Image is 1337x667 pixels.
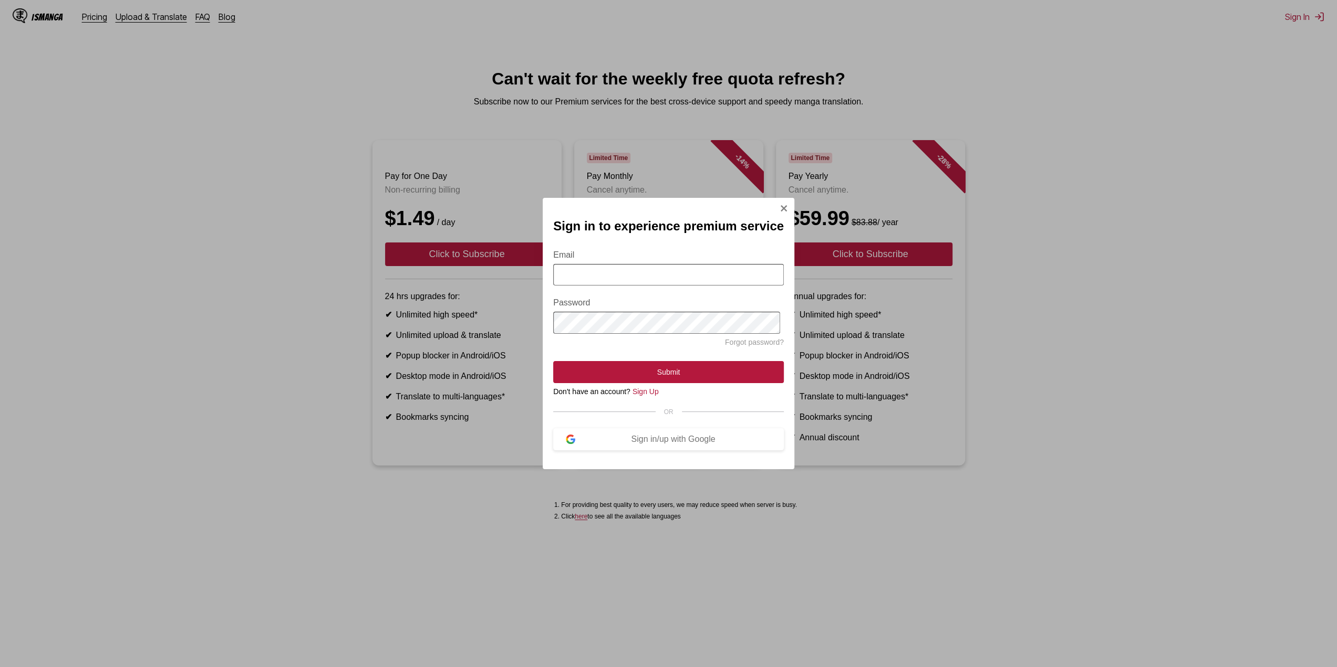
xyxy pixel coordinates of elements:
h2: Sign in to experience premium service [553,219,784,234]
div: Sign In Modal [543,198,794,469]
div: Sign in/up with Google [575,435,771,444]
a: Sign Up [633,387,659,396]
div: OR [553,408,784,416]
button: Sign in/up with Google [553,428,784,450]
div: Don't have an account? [553,387,784,396]
button: Submit [553,361,784,383]
img: google-logo [566,435,575,444]
a: Forgot password? [725,338,784,346]
img: Close [780,204,788,213]
label: Password [553,298,784,308]
label: Email [553,250,784,260]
